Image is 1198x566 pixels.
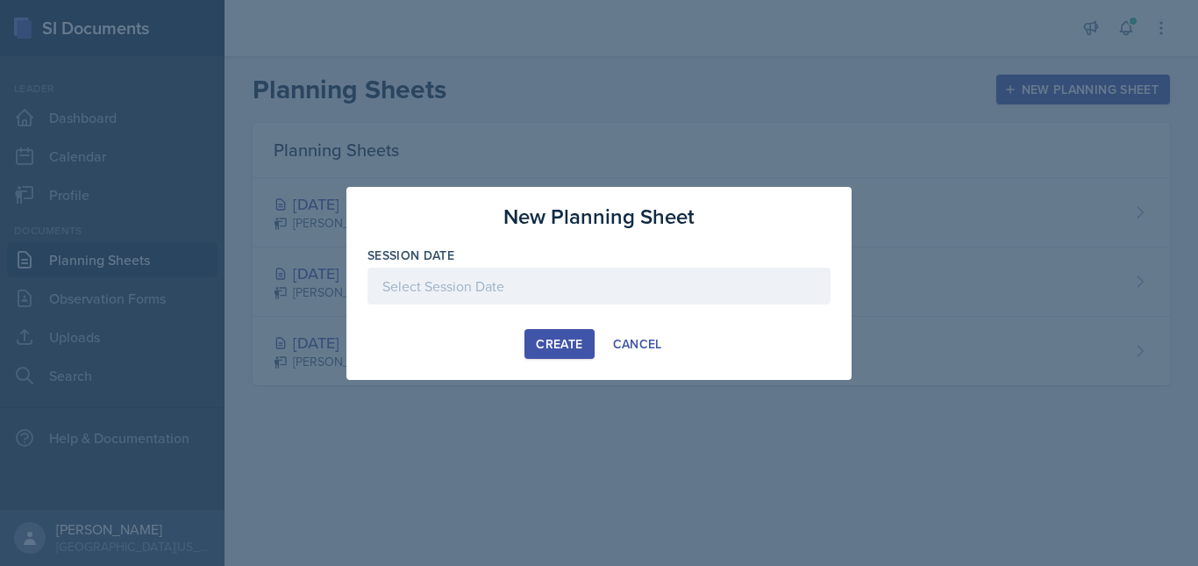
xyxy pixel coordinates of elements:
[524,329,594,359] button: Create
[536,337,582,351] div: Create
[613,337,662,351] div: Cancel
[367,247,454,264] label: Session Date
[503,201,695,233] h3: New Planning Sheet
[602,329,674,359] button: Cancel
